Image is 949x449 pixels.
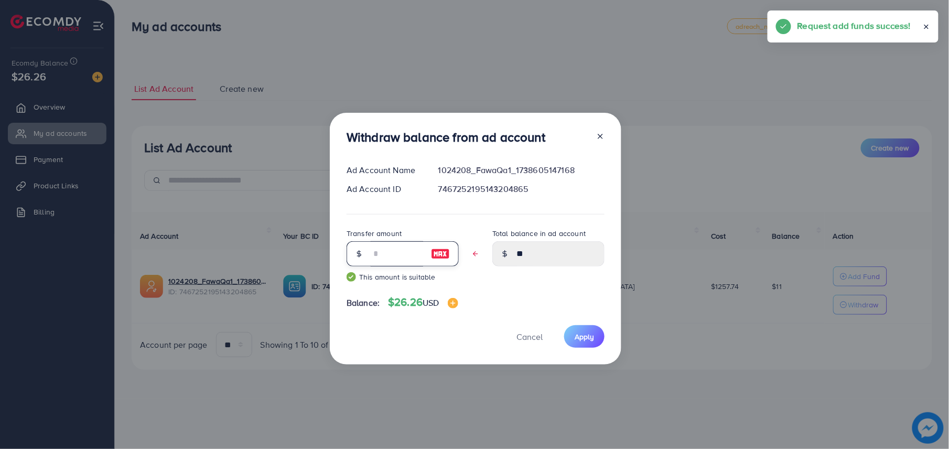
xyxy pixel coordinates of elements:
label: Total balance in ad account [492,228,586,239]
span: USD [423,297,439,308]
span: Cancel [516,331,543,343]
div: Ad Account ID [338,183,430,195]
h3: Withdraw balance from ad account [347,130,545,145]
div: 1024208_FawaQa1_1738605147168 [430,164,613,176]
h4: $26.26 [388,296,458,309]
label: Transfer amount [347,228,402,239]
button: Apply [564,325,605,348]
small: This amount is suitable [347,272,459,282]
div: 7467252195143204865 [430,183,613,195]
img: image [431,248,450,260]
img: image [448,298,458,308]
span: Apply [575,332,594,342]
h5: Request add funds success! [797,19,911,33]
img: guide [347,272,356,282]
button: Cancel [503,325,556,348]
div: Ad Account Name [338,164,430,176]
span: Balance: [347,297,380,309]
